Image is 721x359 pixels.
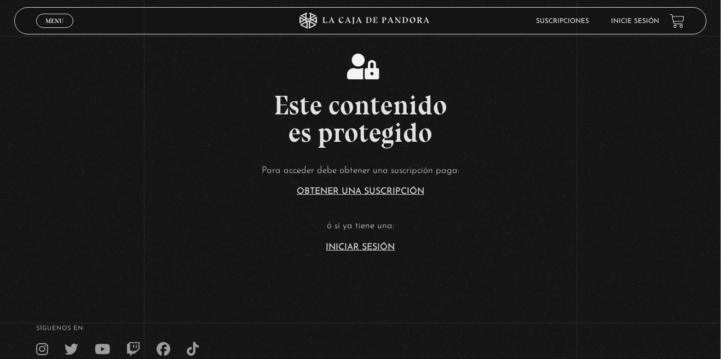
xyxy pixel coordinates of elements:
span: Cerrar [42,27,68,34]
a: Obtener una suscripción [297,187,424,196]
a: Inicie sesión [611,18,659,25]
span: Menu [45,18,64,24]
h4: SÍguenos en: [36,326,685,332]
a: Suscripciones [536,18,589,25]
a: Iniciar Sesión [326,243,395,252]
a: View your shopping cart [670,14,685,28]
